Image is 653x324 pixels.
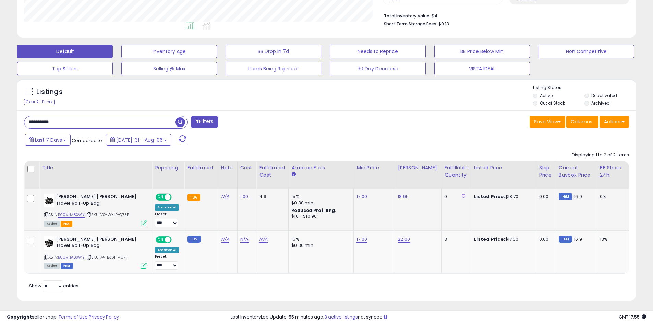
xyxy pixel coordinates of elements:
div: Min Price [356,164,392,171]
span: 16.9 [574,193,582,200]
label: Archived [591,100,610,106]
strong: Copyright [7,314,32,320]
li: $4 [384,11,624,20]
div: Preset: [155,254,179,270]
b: Short Term Storage Fees: [384,21,437,27]
div: Cost [240,164,254,171]
span: Show: entries [29,283,78,289]
div: 15% [291,236,348,242]
a: 22.00 [398,236,410,243]
p: Listing States: [533,85,636,91]
button: Non Competitive [539,45,634,58]
img: 41eJ75UutTL._SL40_.jpg [44,194,54,207]
div: ASIN: [44,194,147,226]
small: FBM [559,236,572,243]
div: $0.30 min [291,242,348,249]
div: Preset: [155,212,179,227]
a: N/A [221,193,229,200]
div: Last InventoryLab Update: 55 minutes ago, not synced. [231,314,646,321]
button: Filters [191,116,218,128]
div: Displaying 1 to 2 of 2 items [572,152,629,158]
div: 15% [291,194,348,200]
div: 13% [600,236,622,242]
div: Current Buybox Price [559,164,594,179]
small: FBA [187,194,200,201]
span: ON [156,194,165,200]
button: Save View [530,116,565,128]
h5: Listings [36,87,63,97]
b: [PERSON_NAME] [PERSON_NAME] Travel Roll-Up Bag [56,194,139,208]
div: $18.70 [474,194,531,200]
small: Amazon Fees. [291,171,295,178]
button: Actions [600,116,629,128]
span: 2025-08-15 17:55 GMT [619,314,646,320]
span: Last 7 Days [35,136,62,143]
button: BB Drop in 7d [226,45,321,58]
div: 0% [600,194,622,200]
div: Amazon Fees [291,164,351,171]
span: OFF [171,237,182,242]
a: N/A [240,236,249,243]
span: [DATE]-31 - Aug-06 [116,136,163,143]
div: Fulfillment [187,164,215,171]
label: Active [540,93,553,98]
label: Deactivated [591,93,617,98]
div: Listed Price [474,164,533,171]
div: $10 - $10.90 [291,214,348,219]
a: 3 active listings [324,314,358,320]
div: 0.00 [539,236,551,242]
div: Fulfillable Quantity [444,164,468,179]
a: 17.00 [356,193,367,200]
div: 0.00 [539,194,551,200]
button: Selling @ Max [121,62,217,75]
b: Listed Price: [474,193,505,200]
button: Needs to Reprice [330,45,425,58]
button: 30 Day Decrease [330,62,425,75]
a: 17.00 [356,236,367,243]
div: 3 [444,236,465,242]
span: Compared to: [72,137,103,144]
a: 1.00 [240,193,249,200]
a: B00VHA8XWY [58,254,85,260]
button: Columns [566,116,598,128]
div: $17.00 [474,236,531,242]
button: VISTA IDEAL [434,62,530,75]
span: All listings currently available for purchase on Amazon [44,221,60,227]
div: Note [221,164,234,171]
a: N/A [221,236,229,243]
span: OFF [171,194,182,200]
button: Inventory Age [121,45,217,58]
a: N/A [259,236,267,243]
div: seller snap | | [7,314,119,321]
span: Columns [571,118,592,125]
button: Items Being Repriced [226,62,321,75]
div: Title [42,164,149,171]
span: FBM [61,263,73,269]
span: $0.13 [438,21,449,27]
div: Amazon AI [155,204,179,211]
label: Out of Stock [540,100,565,106]
a: B00VHA8XWY [58,212,85,218]
b: [PERSON_NAME] [PERSON_NAME] Travel Roll-Up Bag [56,236,139,251]
b: Total Inventory Value: [384,13,431,19]
a: Privacy Policy [89,314,119,320]
a: 18.95 [398,193,409,200]
button: Last 7 Days [25,134,71,146]
span: FBA [61,221,72,227]
div: $0.30 min [291,200,348,206]
div: 4.9 [259,194,283,200]
button: BB Price Below Min [434,45,530,58]
button: Top Sellers [17,62,113,75]
span: | SKU: VS-WXLP-Q75B [86,212,129,217]
div: [PERSON_NAME] [398,164,438,171]
small: FBM [187,236,201,243]
div: Repricing [155,164,181,171]
button: Default [17,45,113,58]
small: FBM [559,193,572,200]
span: | SKU: X4-B36F-40RI [86,254,127,260]
div: ASIN: [44,236,147,268]
div: Clear All Filters [24,99,55,105]
b: Listed Price: [474,236,505,242]
div: Fulfillment Cost [259,164,286,179]
div: BB Share 24h. [600,164,625,179]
